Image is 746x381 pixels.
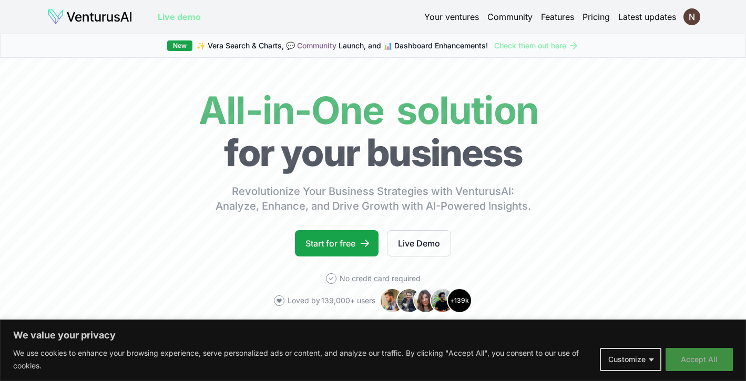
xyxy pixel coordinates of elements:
[158,11,201,23] a: Live demo
[430,288,455,313] img: Avatar 4
[297,41,336,50] a: Community
[47,8,132,25] img: logo
[197,40,488,51] span: ✨ Vera Search & Charts, 💬 Launch, and 📊 Dashboard Enhancements!
[413,288,438,313] img: Avatar 3
[13,347,592,372] p: We use cookies to enhance your browsing experience, serve personalized ads or content, and analyz...
[487,11,533,23] a: Community
[380,288,405,313] img: Avatar 1
[666,348,733,371] button: Accept All
[494,40,579,51] a: Check them out here
[13,329,733,342] p: We value your privacy
[167,40,192,51] div: New
[541,11,574,23] a: Features
[424,11,479,23] a: Your ventures
[618,11,676,23] a: Latest updates
[396,288,422,313] img: Avatar 2
[387,230,451,256] a: Live Demo
[583,11,610,23] a: Pricing
[600,348,661,371] button: Customize
[295,230,379,256] a: Start for free
[683,8,700,25] img: ACg8ocL5nnDmSsAIQ906U9Fw01HckarkpkAAmEcRi-yAyfrTsksldg=s96-c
